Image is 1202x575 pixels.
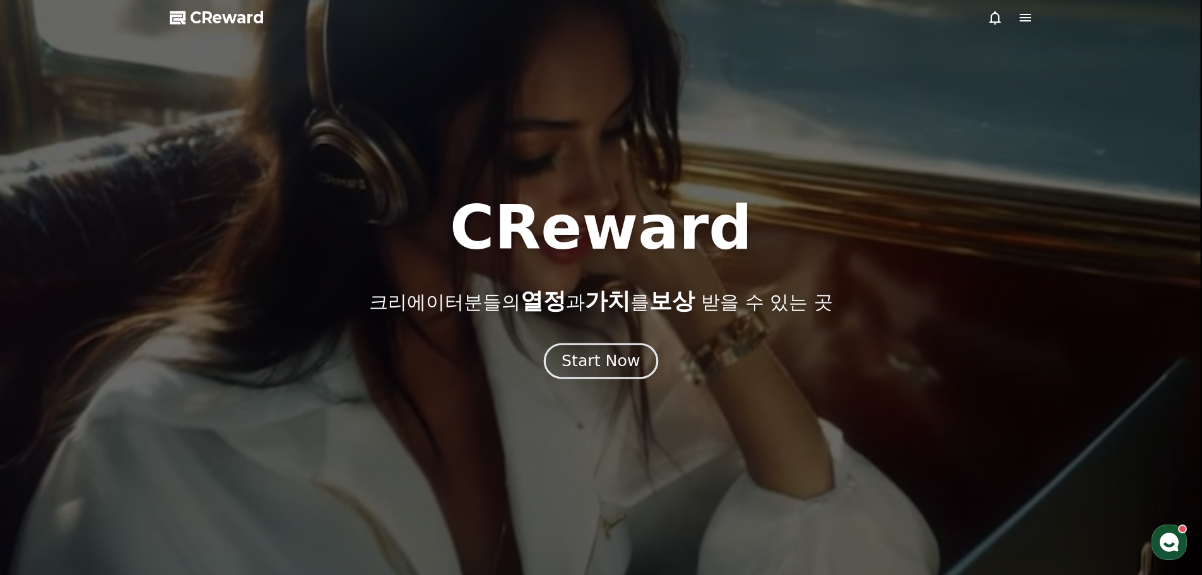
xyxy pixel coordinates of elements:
[546,357,656,369] a: Start Now
[4,400,83,432] a: 홈
[83,400,163,432] a: 대화
[163,400,242,432] a: 설정
[450,198,752,258] h1: CReward
[369,288,832,314] p: 크리에이터분들의 과 를 받을 수 있는 곳
[115,420,131,430] span: 대화
[40,419,47,429] span: 홈
[544,343,658,379] button: Start Now
[190,8,264,28] span: CReward
[585,288,630,314] span: 가치
[562,350,640,372] div: Start Now
[195,419,210,429] span: 설정
[170,8,264,28] a: CReward
[521,288,566,314] span: 열정
[649,288,695,314] span: 보상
